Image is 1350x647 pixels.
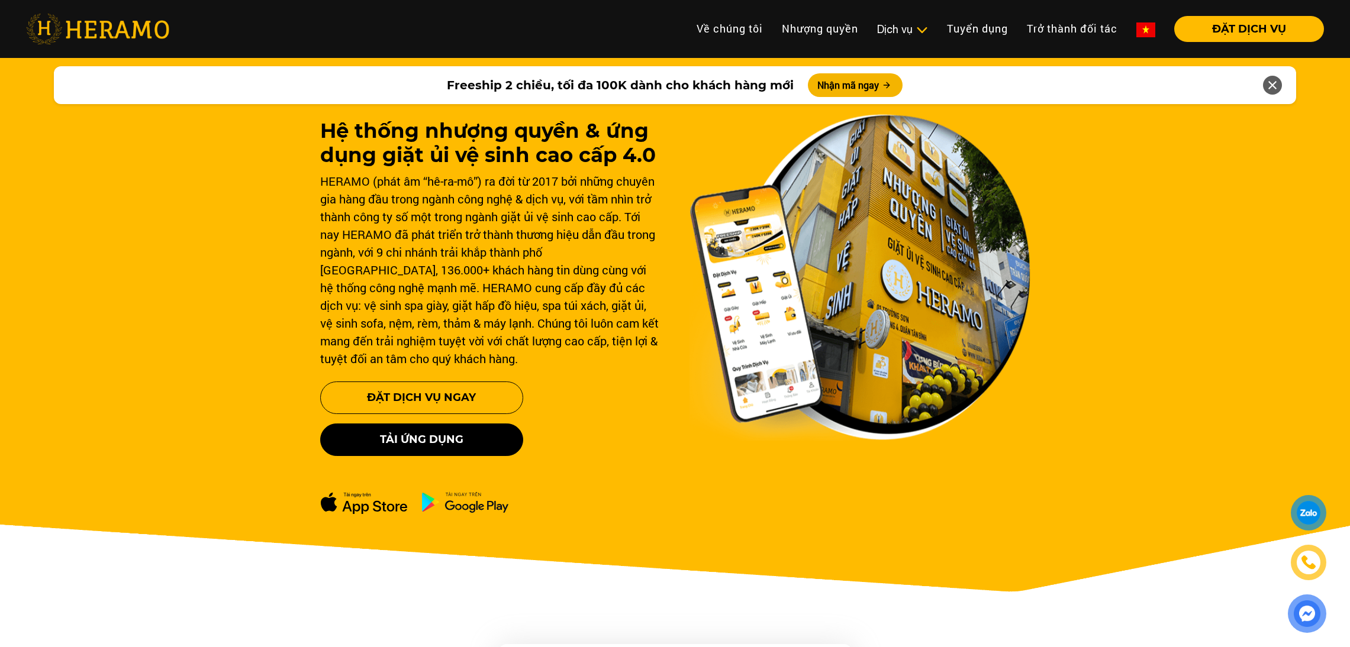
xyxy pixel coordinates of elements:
a: phone-icon [1293,546,1325,579]
img: vn-flag.png [1136,22,1155,37]
a: Nhượng quyền [772,16,868,41]
button: Đặt Dịch Vụ Ngay [320,381,523,414]
a: Về chúng tôi [687,16,772,41]
a: Trở thành đối tác [1017,16,1127,41]
div: HERAMO (phát âm “hê-ra-mô”) ra đời từ 2017 bởi những chuyên gia hàng đầu trong ngành công nghệ & ... [320,172,661,367]
img: phone-icon [1300,554,1317,571]
img: apple-dowload [320,491,408,515]
h1: Hệ thống nhượng quyền & ứng dụng giặt ủi vệ sinh cao cấp 4.0 [320,119,661,167]
button: Nhận mã ngay [808,73,903,97]
img: heramo-logo.png [26,14,169,44]
button: Tải ứng dụng [320,423,523,456]
img: subToggleIcon [916,24,928,36]
img: ch-dowload [421,491,509,513]
a: Tuyển dụng [937,16,1017,41]
a: ĐẶT DỊCH VỤ [1165,24,1324,34]
span: Freeship 2 chiều, tối đa 100K dành cho khách hàng mới [447,76,794,94]
img: banner [690,114,1030,441]
div: Dịch vụ [877,21,928,37]
button: ĐẶT DỊCH VỤ [1174,16,1324,42]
